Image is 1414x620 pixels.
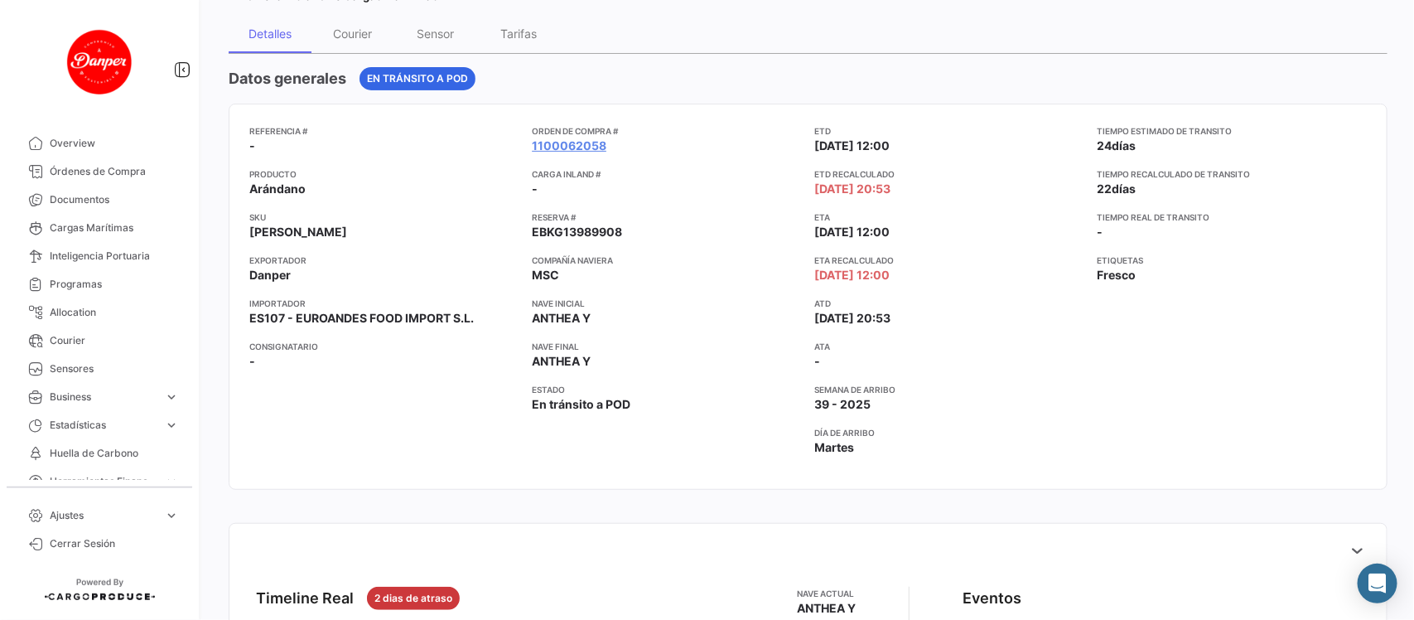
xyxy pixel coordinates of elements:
span: - [1098,225,1103,239]
span: Estadísticas [50,418,157,433]
span: - [532,181,538,197]
span: [DATE] 12:00 [815,138,890,154]
a: Órdenes de Compra [13,157,186,186]
a: Allocation [13,298,186,327]
span: expand_more [164,390,179,404]
app-card-info-title: Importador [249,297,519,310]
a: Documentos [13,186,186,214]
app-card-info-title: Nave inicial [532,297,801,310]
img: danper-logo.png [58,20,141,103]
app-card-info-title: Tiempo real de transito [1098,211,1367,224]
span: MSC [532,267,559,283]
span: Fresco [1098,267,1137,283]
app-card-info-title: Tiempo estimado de transito [1098,124,1367,138]
a: Huella de Carbono [13,439,186,467]
span: Programas [50,277,179,292]
span: expand_more [164,418,179,433]
app-card-info-title: Tiempo recalculado de transito [1098,167,1367,181]
app-card-info-title: ETD [815,124,1084,138]
span: EBKG13989908 [532,224,622,240]
app-card-info-title: Nave actual [797,587,856,600]
a: Programas [13,270,186,298]
span: - [815,353,821,370]
a: 1100062058 [532,138,606,154]
a: Overview [13,129,186,157]
span: Sensores [50,361,179,376]
app-card-info-title: Consignatario [249,340,519,353]
div: Timeline Real [256,587,354,610]
app-card-info-title: SKU [249,211,519,224]
span: Courier [50,333,179,348]
span: días [1112,138,1137,153]
div: Eventos [963,587,1021,610]
span: Ajustes [50,508,157,523]
span: Overview [50,136,179,151]
app-card-info-title: ETA [815,211,1084,224]
app-card-info-title: Estado [532,383,801,396]
app-card-info-title: Nave final [532,340,801,353]
div: Sensor [417,27,455,41]
span: Herramientas Financieras [50,474,157,489]
span: días [1112,182,1137,196]
span: ES107 - EUROANDES FOOD IMPORT S.L. [249,310,474,327]
span: [DATE] 12:00 [815,267,890,283]
span: Cargas Marítimas [50,220,179,235]
app-card-info-title: ETA Recalculado [815,254,1084,267]
span: Danper [249,267,291,283]
app-card-info-title: Etiquetas [1098,254,1367,267]
app-card-info-title: Día de Arribo [815,426,1084,439]
app-card-info-title: Compañía naviera [532,254,801,267]
span: - [249,138,255,154]
span: Huella de Carbono [50,446,179,461]
a: Sensores [13,355,186,383]
span: - [249,353,255,370]
div: Detalles [249,27,292,41]
a: Cargas Marítimas [13,214,186,242]
span: En tránsito a POD [532,396,630,413]
app-card-info-title: Carga inland # [532,167,801,181]
span: expand_more [164,508,179,523]
span: ANTHEA Y [532,353,591,370]
div: Abrir Intercom Messenger [1358,564,1397,603]
div: Courier [334,27,373,41]
span: En tránsito a POD [367,71,468,86]
span: ANTHEA Y [797,600,856,617]
app-card-info-title: Exportador [249,254,519,267]
span: Allocation [50,305,179,320]
h4: Datos generales [229,67,346,90]
span: [DATE] 20:53 [815,181,891,197]
app-card-info-title: ATA [815,340,1084,353]
span: 24 [1098,138,1112,153]
span: [DATE] 20:53 [815,310,891,327]
span: Business [50,390,157,404]
span: Documentos [50,192,179,207]
app-card-info-title: ETD Recalculado [815,167,1084,181]
app-card-info-title: Semana de Arribo [815,383,1084,396]
app-card-info-title: Referencia # [249,124,519,138]
app-card-info-title: Orden de Compra # [532,124,801,138]
app-card-info-title: Producto [249,167,519,181]
span: 2 dias de atraso [374,591,452,606]
span: [DATE] 12:00 [815,224,890,240]
a: Inteligencia Portuaria [13,242,186,270]
app-card-info-title: Reserva # [532,211,801,224]
span: expand_more [164,474,179,489]
span: Cerrar Sesión [50,536,179,551]
span: Órdenes de Compra [50,164,179,179]
span: ANTHEA Y [532,310,591,327]
span: Martes [815,439,855,456]
span: Inteligencia Portuaria [50,249,179,264]
span: Arándano [249,181,306,197]
a: Courier [13,327,186,355]
div: Tarifas [500,27,537,41]
span: 22 [1098,182,1112,196]
span: [PERSON_NAME] [249,224,347,240]
app-card-info-title: ATD [815,297,1084,310]
span: 39 - 2025 [815,396,871,413]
